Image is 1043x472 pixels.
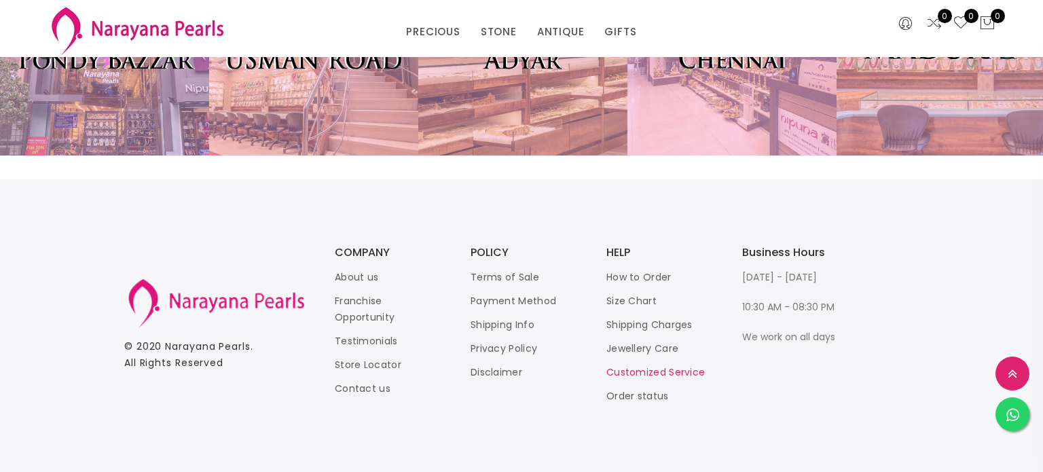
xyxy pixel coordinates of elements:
a: 0 [953,15,969,33]
h3: POLICY [471,247,579,258]
p: 10:30 AM - 08:30 PM [742,299,851,315]
span: 0 [964,9,978,23]
span: 0 [991,9,1005,23]
a: Shipping Info [471,318,534,331]
a: Size Chart [606,294,657,308]
a: Privacy Policy [471,342,537,355]
a: 0 [926,15,943,33]
span: 0 [938,9,952,23]
p: We work on all days [742,329,851,345]
a: Store Locator [335,358,401,371]
a: Payment Method [471,294,556,308]
a: ANTIQUE [537,22,585,42]
a: Disclaimer [471,365,522,379]
a: Contact us [335,382,390,395]
a: Order status [606,389,669,403]
a: Narayana Pearls [165,340,251,353]
a: STONE [481,22,517,42]
h3: HELP [606,247,715,258]
a: Shipping Charges [606,318,693,331]
p: [DATE] - [DATE] [742,269,851,285]
h3: Business Hours [742,247,851,258]
a: GIFTS [604,22,636,42]
a: Terms of Sale [471,270,539,284]
a: Testimonials [335,334,398,348]
a: Jewellery Care [606,342,678,355]
a: About us [335,270,378,284]
a: Franchise Opportunity [335,294,395,324]
a: PRECIOUS [406,22,460,42]
p: © 2020 . All Rights Reserved [124,338,308,371]
button: 0 [979,15,995,33]
a: Customized Service [606,365,705,379]
h3: COMPANY [335,247,443,258]
a: How to Order [606,270,672,284]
